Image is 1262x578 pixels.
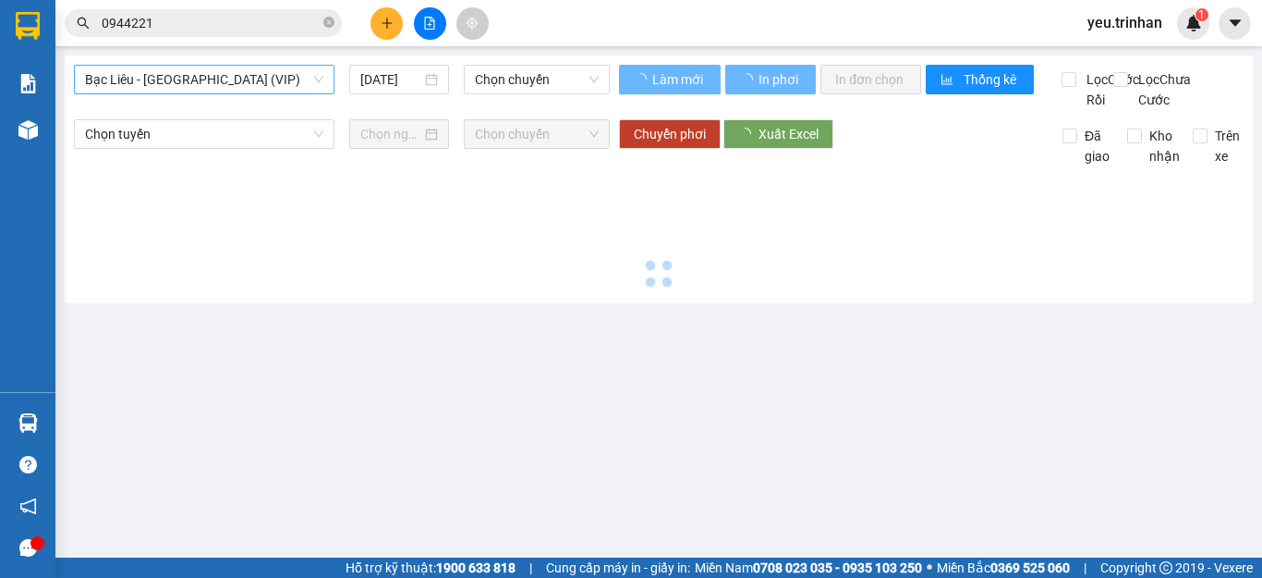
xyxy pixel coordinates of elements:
[1159,561,1172,574] span: copyright
[323,17,334,28] span: close-circle
[323,15,334,32] span: close-circle
[927,564,932,572] span: ⚪️
[466,17,479,30] span: aim
[381,17,394,30] span: plus
[1142,126,1187,166] span: Kho nhận
[1198,8,1205,21] span: 1
[937,558,1070,578] span: Miền Bắc
[1207,126,1247,166] span: Trên xe
[346,558,516,578] span: Hỗ trợ kỹ thuật:
[19,498,37,515] span: notification
[753,560,922,575] strong: 0708 023 035 - 0935 103 250
[634,73,649,86] span: loading
[758,69,801,90] span: In phơi
[423,17,436,30] span: file-add
[18,74,38,93] img: solution-icon
[18,413,38,433] img: warehouse-icon
[1131,69,1194,110] span: Lọc Chưa Cước
[546,558,690,578] span: Cung cấp máy in - giấy in:
[106,44,121,59] span: environment
[820,65,921,94] button: In đơn chọn
[475,120,599,148] span: Chọn chuyến
[436,560,516,575] strong: 1900 633 818
[106,12,200,35] b: TRÍ NHÂN
[77,17,90,30] span: search
[1073,11,1177,34] span: yeu.trinhan
[1084,558,1086,578] span: |
[360,69,421,90] input: 15/08/2025
[19,456,37,473] span: question-circle
[1185,15,1202,31] img: icon-new-feature
[475,66,599,93] span: Chọn chuyến
[8,87,352,110] li: 0983 44 7777
[370,7,403,40] button: plus
[740,73,756,86] span: loading
[106,91,121,105] span: phone
[926,65,1034,94] button: bar-chartThống kê
[725,65,816,94] button: In phơi
[8,41,352,87] li: [STREET_ADDRESS][PERSON_NAME]
[102,13,320,33] input: Tìm tên, số ĐT hoặc mã đơn
[1227,15,1244,31] span: caret-down
[990,560,1070,575] strong: 0369 525 060
[1195,8,1208,21] sup: 1
[1219,7,1251,40] button: caret-down
[964,69,1019,90] span: Thống kê
[85,66,323,93] span: Bạc Liêu - Sài Gòn (VIP)
[8,138,189,168] b: GỬI : VP Giá Rai
[619,65,721,94] button: Làm mới
[695,558,922,578] span: Miền Nam
[619,119,721,149] button: Chuyển phơi
[18,120,38,140] img: warehouse-icon
[723,119,833,149] button: Xuất Excel
[414,7,446,40] button: file-add
[1077,126,1117,166] span: Đã giao
[19,539,37,557] span: message
[85,120,323,148] span: Chọn tuyến
[360,124,421,144] input: Chọn ngày
[456,7,489,40] button: aim
[652,69,706,90] span: Làm mới
[16,12,40,40] img: logo-vxr
[940,73,956,88] span: bar-chart
[529,558,532,578] span: |
[1079,69,1142,110] span: Lọc Cước Rồi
